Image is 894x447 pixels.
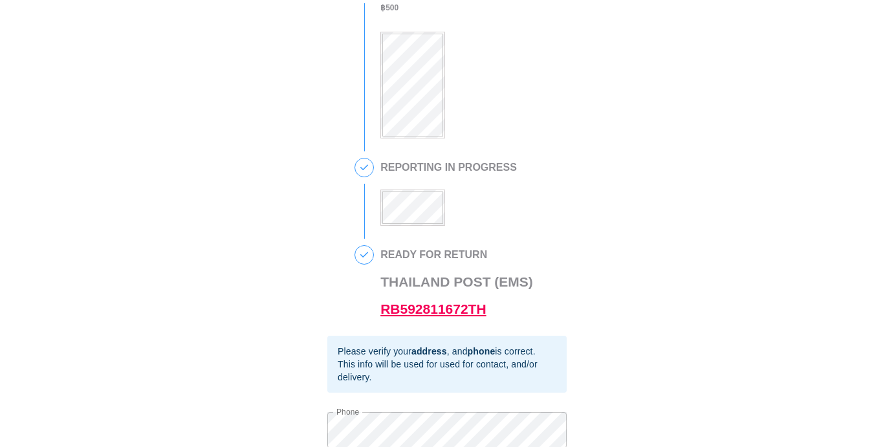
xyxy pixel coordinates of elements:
[380,301,486,316] a: RB592811672TH
[355,246,373,264] span: 4
[380,3,398,12] b: ฿ 500
[355,158,373,177] span: 3
[380,162,517,173] h2: REPORTING IN PROGRESS
[411,346,447,356] b: address
[380,268,533,323] h3: Thailand Post (EMS)
[338,345,556,358] div: Please verify your , and is correct.
[468,346,496,356] b: phone
[338,358,556,384] div: This info will be used for used for contact, and/or delivery.
[380,249,533,261] h2: READY FOR RETURN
